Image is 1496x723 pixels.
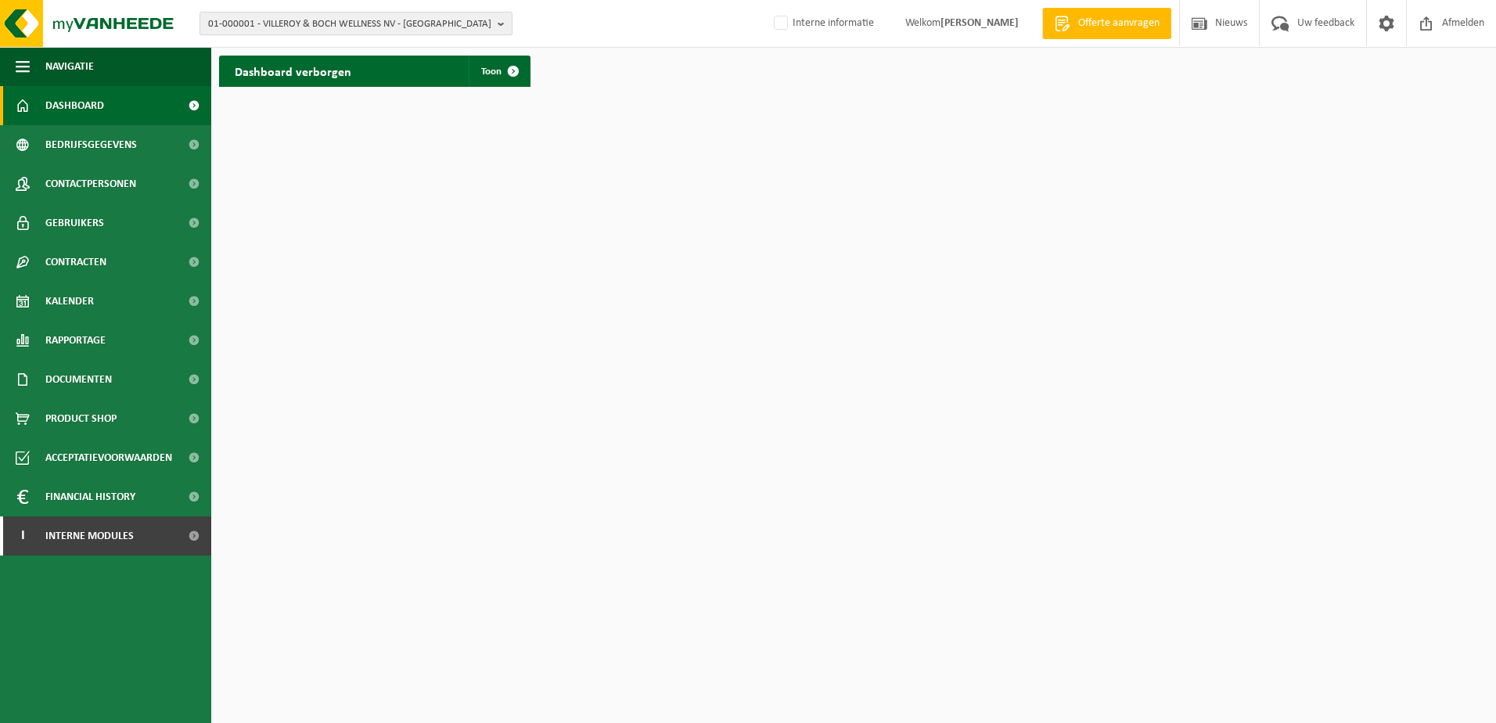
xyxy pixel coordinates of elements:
[45,164,136,203] span: Contactpersonen
[208,13,491,36] span: 01-000001 - VILLEROY & BOCH WELLNESS NV - [GEOGRAPHIC_DATA]
[45,203,104,243] span: Gebruikers
[219,56,367,86] h2: Dashboard verborgen
[45,516,134,556] span: Interne modules
[200,12,512,35] button: 01-000001 - VILLEROY & BOCH WELLNESS NV - [GEOGRAPHIC_DATA]
[45,321,106,360] span: Rapportage
[45,125,137,164] span: Bedrijfsgegevens
[1042,8,1171,39] a: Offerte aanvragen
[45,360,112,399] span: Documenten
[45,477,135,516] span: Financial History
[1074,16,1163,31] span: Offerte aanvragen
[481,67,502,77] span: Toon
[469,56,529,87] a: Toon
[45,399,117,438] span: Product Shop
[45,47,94,86] span: Navigatie
[940,17,1019,29] strong: [PERSON_NAME]
[45,438,172,477] span: Acceptatievoorwaarden
[45,243,106,282] span: Contracten
[45,282,94,321] span: Kalender
[45,86,104,125] span: Dashboard
[16,516,30,556] span: I
[771,12,874,35] label: Interne informatie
